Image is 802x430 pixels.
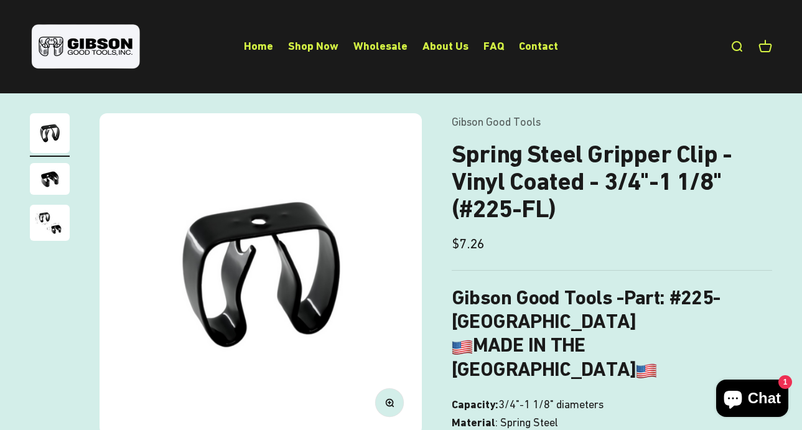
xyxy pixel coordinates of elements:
a: Home [244,39,273,52]
b: Gibson Good Tools - [452,286,660,309]
a: Contact [519,39,558,52]
span: Part [624,286,660,309]
sale-price: $7.26 [452,233,485,255]
a: Wholesale [353,39,408,52]
strong: Capacity: [452,398,498,411]
a: FAQ [483,39,504,52]
strong: : #225-[GEOGRAPHIC_DATA] [452,286,720,333]
button: Go to item 1 [30,113,70,157]
b: MADE IN THE [GEOGRAPHIC_DATA] [452,333,657,380]
inbox-online-store-chat: Shopify online store chat [712,380,792,420]
img: close up of a spring steel gripper clip, tool clip, durable, secure holding, Excellent corrosion ... [30,205,70,241]
img: close up of a spring steel gripper clip, tool clip, durable, secure holding, Excellent corrosion ... [30,163,70,195]
button: Go to item 2 [30,163,70,199]
img: Gripper clip, made & shipped from the USA! [30,113,70,153]
a: Gibson Good Tools [452,115,541,128]
h1: Spring Steel Gripper Clip - Vinyl Coated - 3/4"-1 1/8" (#225-FL) [452,141,772,223]
a: Shop Now [288,39,338,52]
a: About Us [422,39,469,52]
button: Go to item 3 [30,205,70,245]
strong: Material [452,416,495,429]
